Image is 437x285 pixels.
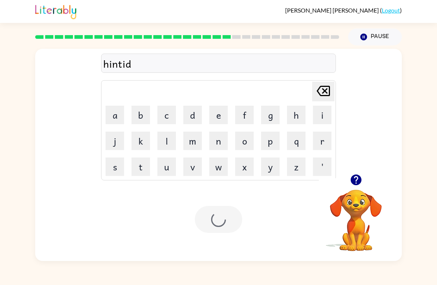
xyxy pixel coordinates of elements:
button: g [261,106,280,124]
div: ( ) [285,7,402,14]
button: Pause [348,28,402,45]
button: o [235,132,254,150]
button: l [157,132,176,150]
button: q [287,132,306,150]
button: f [235,106,254,124]
button: k [131,132,150,150]
button: b [131,106,150,124]
button: j [106,132,124,150]
button: u [157,157,176,176]
button: z [287,157,306,176]
button: y [261,157,280,176]
button: i [313,106,331,124]
button: c [157,106,176,124]
button: ' [313,157,331,176]
button: s [106,157,124,176]
button: r [313,132,331,150]
button: w [209,157,228,176]
a: Logout [382,7,400,14]
button: m [183,132,202,150]
button: a [106,106,124,124]
button: h [287,106,306,124]
button: x [235,157,254,176]
button: p [261,132,280,150]
button: e [209,106,228,124]
button: d [183,106,202,124]
div: hintid [103,56,334,71]
button: v [183,157,202,176]
button: t [131,157,150,176]
button: n [209,132,228,150]
video: Your browser must support playing .mp4 files to use Literably. Please try using another browser. [319,178,393,252]
span: [PERSON_NAME] [PERSON_NAME] [285,7,380,14]
img: Literably [35,3,76,19]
